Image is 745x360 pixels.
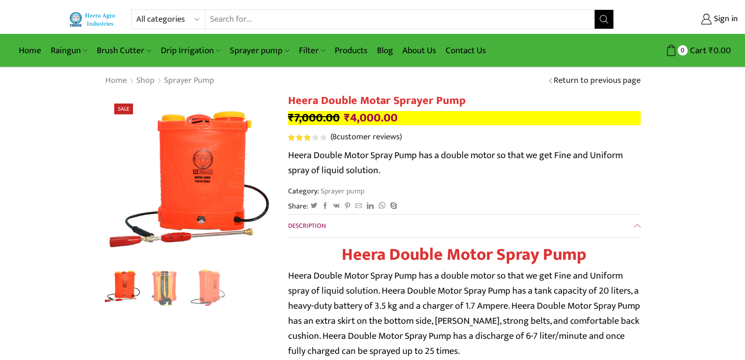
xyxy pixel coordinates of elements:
bdi: 7,000.00 [288,108,340,128]
a: IMG_4885 [146,268,185,307]
h1: Heera Double Motar Sprayer Pump [288,94,641,108]
span: Sign in [712,13,738,25]
img: Double Motor Spray Pump [102,267,141,306]
a: Drip Irrigation [156,40,225,62]
a: Return to previous page [554,75,641,87]
a: Sprayer pump [319,185,364,197]
span: Cart [688,44,706,57]
span: ₹ [288,108,294,128]
a: Sprayer pump [164,75,215,87]
a: Sign in [628,11,738,28]
span: 8 [288,134,328,141]
a: 0 Cart ₹0.00 [623,42,731,59]
span: Sale [114,104,133,114]
a: Description [288,215,641,237]
span: ₹ [344,108,350,128]
a: Blog [372,40,398,62]
p: Heera Double Motor Spray Pump has a double motor so that we get Fine and Uniform spray of liquid ... [288,148,641,178]
span: ₹ [709,43,714,58]
a: Contact Us [441,40,491,62]
span: 0 [678,45,688,55]
button: Search button [595,10,613,29]
bdi: 0.00 [709,43,731,58]
div: Rated 2.88 out of 5 [288,134,326,141]
nav: Breadcrumb [105,75,215,87]
span: 8 [332,130,337,144]
li: 2 / 3 [146,268,185,306]
a: Products [330,40,372,62]
p: Heera Double Motor Spray Pump has a double motor so that we get Fine and Uniform spray of liquid ... [288,268,641,359]
a: Home [105,75,127,87]
span: Share: [288,201,308,212]
bdi: 4,000.00 [344,108,398,128]
a: Filter [294,40,330,62]
span: Category: [288,186,364,197]
a: IMG_4882 [189,268,228,307]
a: Sprayer pump [225,40,294,62]
a: Brush Cutter [92,40,156,62]
div: 1 / 3 [105,94,274,264]
span: Rated out of 5 based on customer ratings [288,134,310,141]
li: 3 / 3 [189,268,228,306]
a: Home [14,40,46,62]
span: Description [288,220,326,231]
li: 1 / 3 [102,268,141,306]
a: Raingun [46,40,92,62]
a: About Us [398,40,441,62]
input: Search for... [205,10,594,29]
a: Shop [136,75,155,87]
strong: Heera Double Motor Spray Pump [342,240,587,269]
a: (8customer reviews) [330,131,402,144]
